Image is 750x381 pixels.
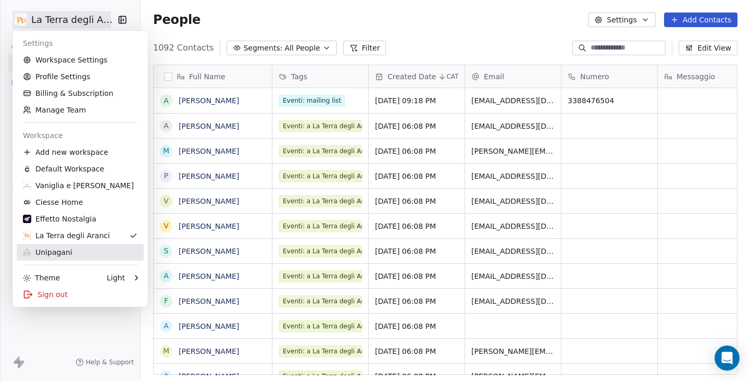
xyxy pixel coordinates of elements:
a: Manage Team [17,102,144,118]
div: Effetto Nostalgia [23,214,96,224]
div: Settings [17,35,144,52]
div: Theme [23,273,60,283]
div: Ciesse Home [23,197,83,207]
div: Light [107,273,125,283]
div: Add new workspace [17,144,144,161]
img: 470029957_880120337612740_1285798107253821482_n.jpg [23,215,31,223]
img: 218609224_10161524239648298_8115251942035859566_n.jpg [23,181,31,190]
div: Default Workspace [23,164,104,174]
div: Vaniglia e [PERSON_NAME] [23,180,134,191]
div: La Terra degli Aranci [23,230,110,241]
div: Unipagani [23,247,72,257]
img: 351325938_518661927012019_7138102077346707588_n.png [23,231,31,240]
img: 391627526_642008681451298_2136090025570598449_n%20(2).jpg [23,198,31,206]
a: Profile Settings [17,68,144,85]
img: logo%20unipagani.png [23,248,31,256]
div: Sign out [17,286,144,303]
a: Workspace Settings [17,52,144,68]
div: Workspace [17,127,144,144]
a: Billing & Subscription [17,85,144,102]
img: 387209073_1086514742506575_8808743409637991162_n%20(1).jpg [23,165,31,173]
